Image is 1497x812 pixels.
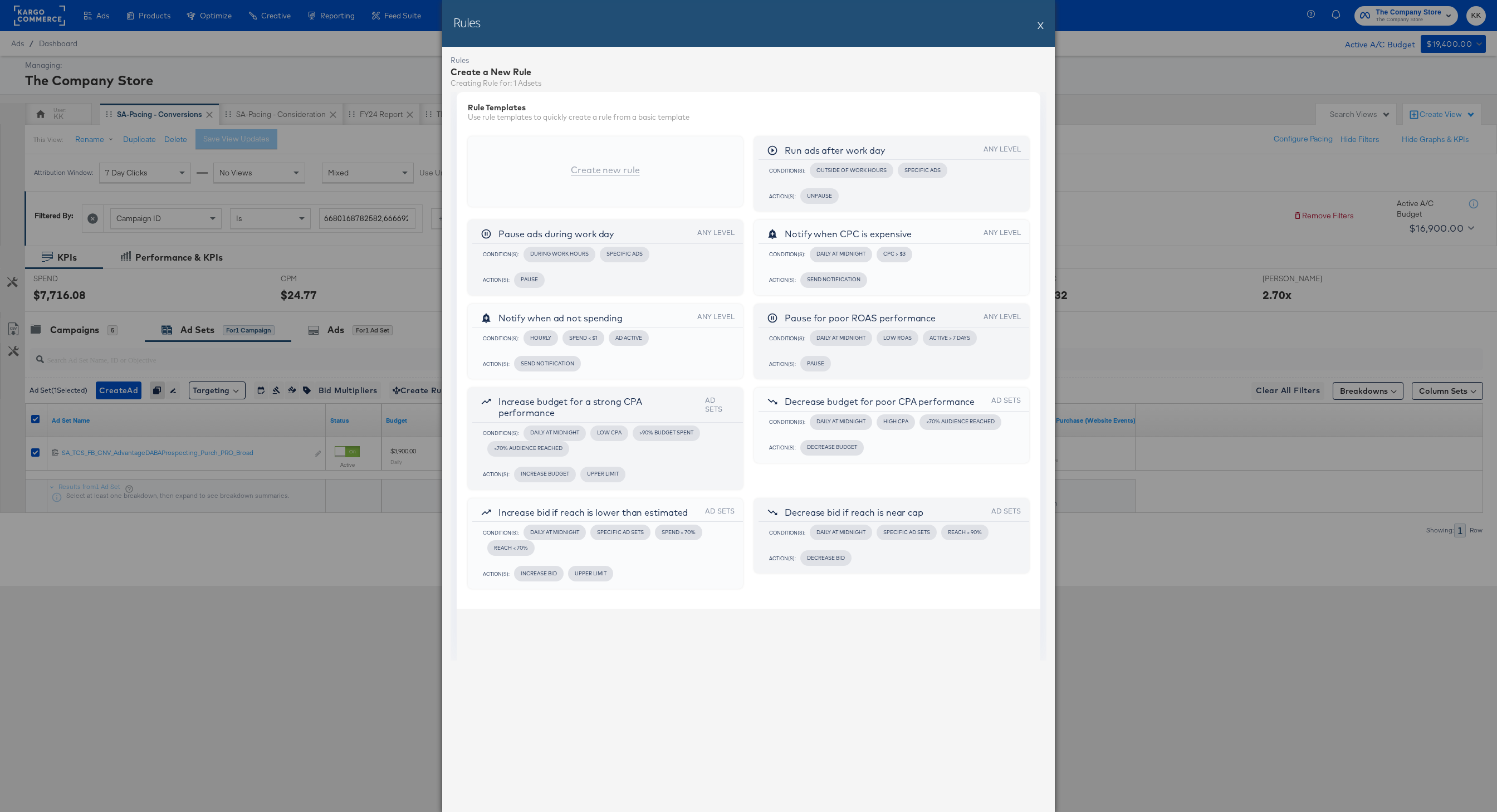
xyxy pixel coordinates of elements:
[514,570,564,578] span: Increase bid
[476,423,735,459] div: Condition(s):
[800,555,852,562] span: Decrease Bid
[877,418,915,425] span: High CPA
[487,445,569,452] span: <70% Audience Reached
[568,570,613,578] span: Upper Limit
[800,193,839,200] span: Unpause
[498,396,699,418] div: Increase budget for a strong CPA performance
[810,335,872,342] span: Daily at Midnight
[476,522,735,559] div: Condition(s):
[451,55,541,66] div: Rules
[524,335,558,342] span: Hourly
[919,418,1001,425] span: <70% Audience Reached
[476,464,735,485] div: Action(s):
[476,327,735,349] div: Condition(s):
[468,112,1041,123] div: Use rule templates to quickly create a rule from a basic template
[705,507,735,522] div: Ad Sets
[705,396,735,422] div: Ad Sets
[762,160,1021,181] div: Condition(s):
[785,396,975,407] div: Decrease budget for poor CPA performance
[923,335,977,342] span: Active > 7 days
[800,276,867,283] span: Send Notification
[600,251,649,258] span: Specific Ads
[580,471,625,478] span: Upper Limit
[762,353,1021,374] div: Action(s):
[984,228,1021,243] div: Any Level
[984,312,1021,327] div: Any Level
[800,444,864,451] span: Decrease Budget
[1038,14,1044,36] button: X
[524,251,595,258] span: During Work Hours
[877,251,912,258] span: CPC > $3
[476,270,735,291] div: Action(s):
[991,396,1021,411] div: Ad Sets
[941,529,989,536] span: Reach > 90%
[655,529,702,536] span: Spend < 70%
[762,244,1021,265] div: Condition(s):
[785,145,885,156] div: Run ads after work day
[524,429,586,437] span: Daily at Midnight
[476,244,735,265] div: Condition(s):
[800,360,831,368] span: Pause
[762,185,1021,207] div: Action(s):
[476,563,735,584] div: Action(s):
[762,547,1021,569] div: Action(s):
[514,360,581,368] span: Send Notification
[633,429,700,437] span: >90% Budget Spent
[762,522,1021,543] div: Condition(s):
[810,251,872,258] span: Daily at Midnight
[498,312,623,324] div: Notify when ad not spending
[877,529,937,536] span: Specific Ad Sets
[476,353,735,374] div: Action(s):
[810,167,893,174] span: Outside of Work Hours
[697,228,735,243] div: Any Level
[984,145,1021,160] div: Any Level
[524,529,586,536] span: Daily at Midnight
[762,270,1021,291] div: Action(s):
[762,327,1021,349] div: Condition(s):
[498,228,614,239] div: Pause ads during work day
[762,437,1021,458] div: Action(s):
[762,412,1021,433] div: Condition(s):
[451,78,541,89] div: Creating Rule for: 1 Adsets
[498,507,688,518] div: Increase bid if reach is lower than estimated
[697,312,735,327] div: Any Level
[514,471,576,478] span: Increase Budget
[785,312,936,324] div: Pause for poor ROAS performance
[451,66,541,79] div: Create a New Rule
[514,276,545,283] span: Pause
[609,335,649,342] span: Ad Active
[453,14,480,31] h2: Rules
[571,164,640,175] div: Create new rule
[590,529,650,536] span: Specific Ad Sets
[785,228,911,239] div: Notify when CPC is expensive
[810,418,872,425] span: Daily at Midnight
[810,529,872,536] span: Daily at Midnight
[562,335,604,342] span: Spend < $1
[590,429,628,437] span: Low CPA
[991,507,1021,522] div: Ad Sets
[898,167,947,174] span: Specific Ads
[877,335,918,342] span: Low ROAS
[785,507,923,518] div: Decrease bid if reach is near cap
[487,545,535,552] span: Reach < 70%
[468,103,1041,112] div: Rule Templates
